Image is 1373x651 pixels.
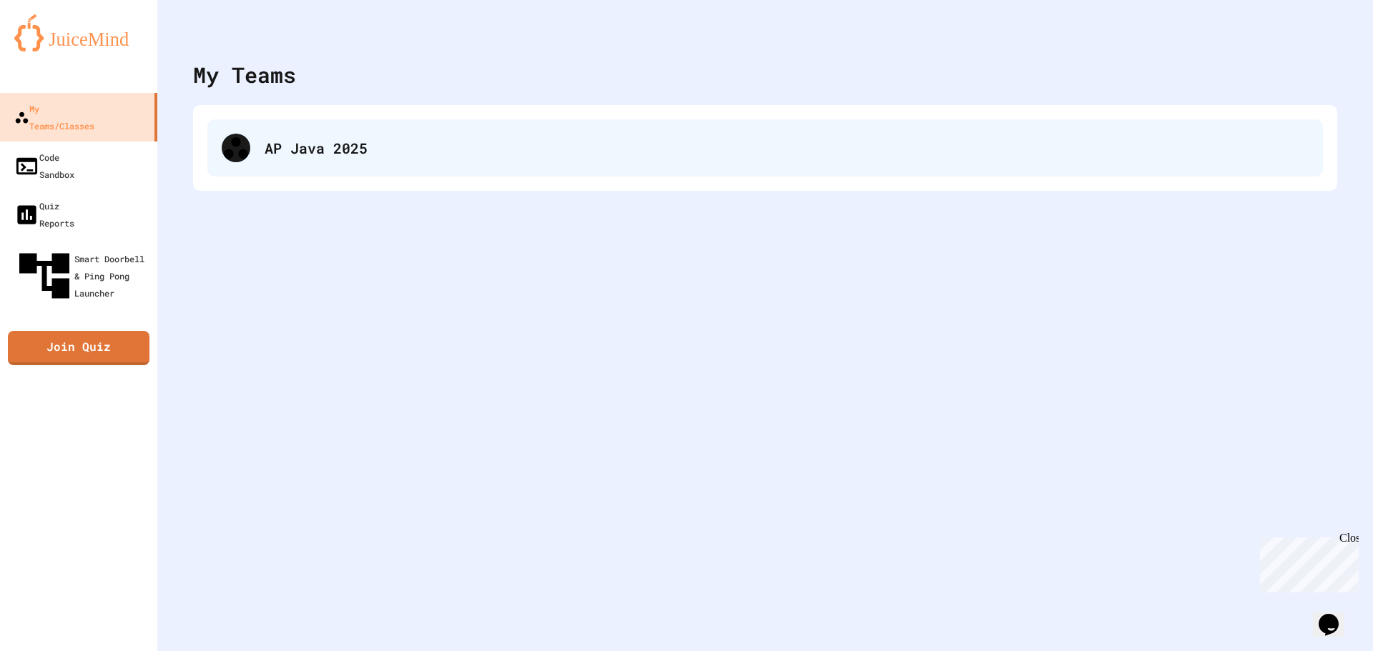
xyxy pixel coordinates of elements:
[265,137,1309,159] div: AP Java 2025
[14,14,143,51] img: logo-orange.svg
[207,119,1323,177] div: AP Java 2025
[14,100,94,134] div: My Teams/Classes
[1254,532,1359,592] iframe: chat widget
[193,59,296,91] div: My Teams
[1313,594,1359,637] iframe: chat widget
[6,6,99,91] div: Chat with us now!Close
[8,331,149,365] a: Join Quiz
[14,246,152,306] div: Smart Doorbell & Ping Pong Launcher
[14,197,74,232] div: Quiz Reports
[14,149,74,183] div: Code Sandbox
